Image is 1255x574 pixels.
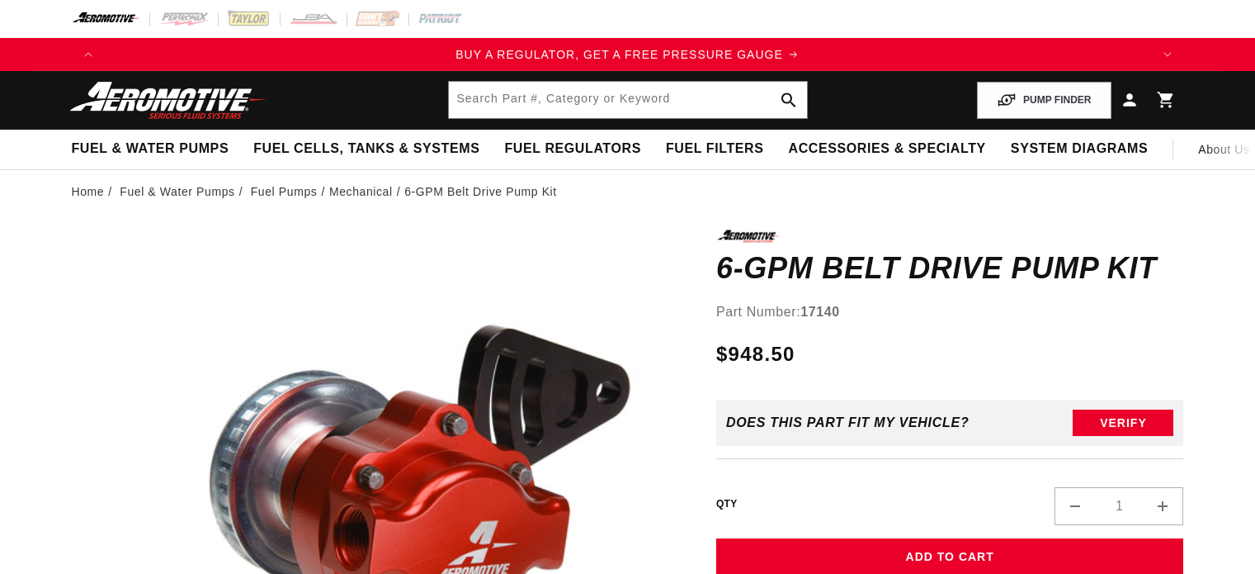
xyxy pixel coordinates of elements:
summary: System Diagrams [998,130,1160,168]
summary: Fuel Regulators [492,130,653,168]
a: Home [72,183,105,201]
span: System Diagrams [1011,140,1148,158]
span: Fuel Regulators [504,140,640,158]
button: search button [771,82,807,118]
span: Fuel Cells, Tanks & Systems [253,140,479,158]
button: Verify [1073,410,1173,436]
span: Accessories & Specialty [789,140,986,158]
div: Announcement [105,45,1151,64]
li: Mechanical [329,183,404,201]
label: QTY [716,497,738,511]
button: Translation missing: en.sections.announcements.previous_announcement [72,38,105,71]
a: Fuel & Water Pumps [120,183,234,201]
button: Translation missing: en.sections.announcements.next_announcement [1151,38,1184,71]
div: Part Number: [716,301,1184,323]
summary: Fuel Filters [653,130,776,168]
slideshow-component: Translation missing: en.sections.announcements.announcement_bar [31,38,1225,71]
span: BUY A REGULATOR, GET A FREE PRESSURE GAUGE [455,48,783,61]
img: Aeromotive [65,81,271,120]
span: Fuel Filters [666,140,764,158]
a: Fuel Pumps [251,183,318,201]
summary: Fuel Cells, Tanks & Systems [241,130,492,168]
span: About Us [1198,143,1249,156]
input: Search by Part Number, Category or Keyword [449,82,807,118]
div: 1 of 4 [105,45,1151,64]
div: Does This part fit My vehicle? [726,415,970,430]
li: 6-GPM Belt Drive Pump Kit [404,183,557,201]
a: BUY A REGULATOR, GET A FREE PRESSURE GAUGE [105,45,1151,64]
h1: 6-GPM Belt Drive Pump Kit [716,255,1184,282]
span: Fuel & Water Pumps [72,140,229,158]
span: $948.50 [716,339,795,369]
nav: breadcrumbs [72,183,1184,201]
summary: Accessories & Specialty [776,130,998,168]
summary: Fuel & Water Pumps [59,130,242,168]
button: PUMP FINDER [977,82,1111,119]
strong: 17140 [800,305,840,319]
